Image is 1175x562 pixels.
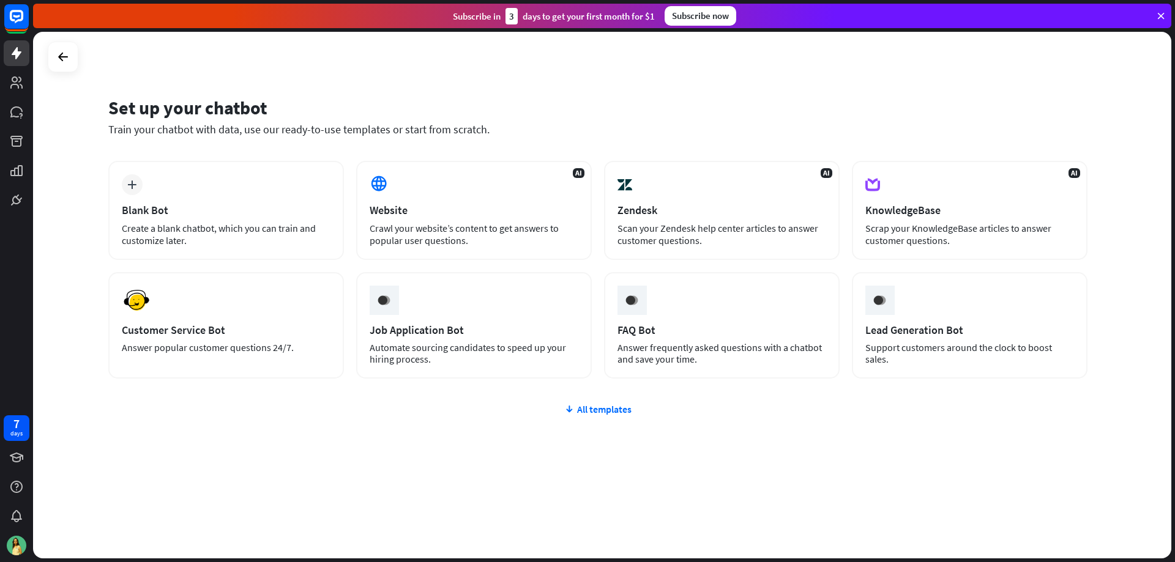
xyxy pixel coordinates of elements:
[4,415,29,441] a: 7 days
[453,8,655,24] div: Subscribe in days to get your first month for $1
[665,6,736,26] div: Subscribe now
[10,429,23,438] div: days
[505,8,518,24] div: 3
[13,418,20,429] div: 7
